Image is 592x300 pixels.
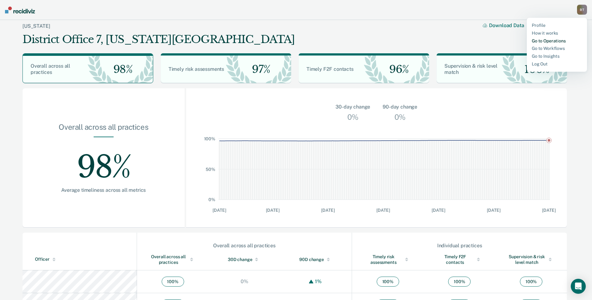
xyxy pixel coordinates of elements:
[162,277,184,287] span: 100 %
[448,277,471,287] span: 100 %
[383,103,417,111] div: 90-day change
[376,208,390,213] text: [DATE]
[532,46,582,51] a: Go to Workflows
[532,54,582,59] a: Go to Insights
[432,208,445,213] text: [DATE]
[384,63,409,76] span: 96%
[247,63,270,76] span: 97%
[5,7,35,13] img: Recidiviz
[542,208,555,213] text: [DATE]
[42,187,165,193] div: Average timeliness across all metrics
[239,278,250,284] div: 0%
[532,38,582,44] a: Go to Operations
[108,63,133,76] span: 98%
[393,111,407,123] div: 0%
[42,123,165,137] div: Overall across all practices
[213,208,226,213] text: [DATE]
[266,208,279,213] text: [DATE]
[169,66,224,72] span: Timely risk assessments
[35,257,134,262] div: Officer
[571,279,586,294] div: Open Intercom Messenger
[444,63,497,75] span: Supervision & risk level match
[293,257,339,262] div: 90D change
[137,249,209,270] th: Toggle SortBy
[487,208,500,213] text: [DATE]
[495,249,567,270] th: Toggle SortBy
[22,23,50,29] a: [US_STATE]
[208,249,280,270] th: Toggle SortBy
[532,61,582,67] a: Log Out
[42,137,165,187] div: 98%
[483,22,531,28] button: Download Data
[321,208,335,213] text: [DATE]
[352,249,424,270] th: Toggle SortBy
[577,5,587,15] div: B T
[377,277,399,287] span: 100 %
[436,254,483,265] div: Timely F2F contacts
[508,254,555,265] div: Supervision & risk level match
[31,63,70,75] span: Overall across all practices
[335,103,370,111] div: 30-day change
[137,243,351,249] div: Overall across all practices
[280,249,352,270] th: Toggle SortBy
[520,277,542,287] span: 100 %
[22,33,295,46] div: District Office 7, [US_STATE][GEOGRAPHIC_DATA]
[532,23,582,28] a: Profile
[313,278,323,284] div: 1%
[149,254,196,265] div: Overall across all practices
[519,63,550,76] span: 100%
[423,249,495,270] th: Toggle SortBy
[352,243,567,249] div: Individual practices
[306,66,354,72] span: Timely F2F contacts
[221,257,268,262] div: 30D change
[364,254,411,265] div: Timely risk assessments
[346,111,360,123] div: 0%
[532,31,582,36] a: How it works
[577,5,587,15] button: BT
[22,249,137,270] th: Toggle SortBy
